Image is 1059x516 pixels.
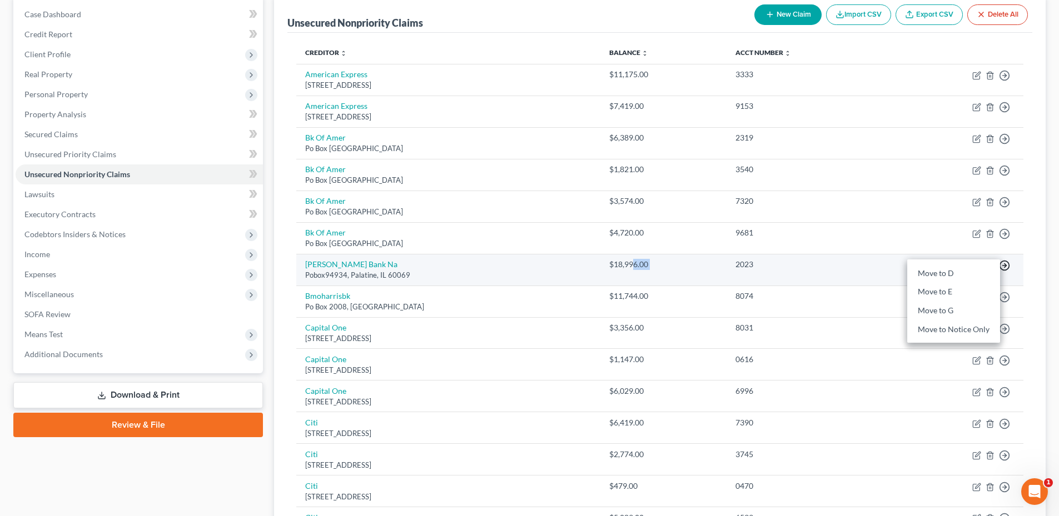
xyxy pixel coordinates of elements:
div: [STREET_ADDRESS] [305,397,591,407]
a: Capital One [305,386,346,395]
i: unfold_more [642,50,648,57]
a: Bk Of Amer [305,133,346,142]
a: Credit Report [16,24,263,44]
div: [STREET_ADDRESS] [305,428,591,439]
a: Acct Number unfold_more [735,48,791,57]
div: 2023 [735,259,881,270]
div: $1,821.00 [609,164,718,175]
span: Income [24,249,50,259]
div: $11,744.00 [609,290,718,302]
span: Unsecured Priority Claims [24,149,116,159]
a: [PERSON_NAME] Bank Na [305,259,397,269]
a: Executory Contracts [16,204,263,224]
div: 0616 [735,354,881,365]
span: Executory Contracts [24,209,96,219]
div: 9681 [735,227,881,238]
div: 9153 [735,101,881,112]
div: 8031 [735,322,881,333]
iframe: Intercom live chat [1021,478,1048,505]
i: unfold_more [784,50,791,57]
button: Import CSV [826,4,891,25]
div: [STREET_ADDRESS] [305,492,591,502]
span: Unsecured Nonpriority Claims [24,169,130,179]
div: $6,419.00 [609,417,718,428]
div: $4,720.00 [609,227,718,238]
div: Unsecured Nonpriority Claims [287,16,423,29]
span: Lawsuits [24,189,54,199]
div: $11,175.00 [609,69,718,80]
div: 0470 [735,480,881,492]
a: Download & Print [13,382,263,408]
div: 3540 [735,164,881,175]
a: Creditor unfold_more [305,48,347,57]
a: Move to D [907,264,1000,283]
a: Citi [305,418,318,427]
span: Secured Claims [24,129,78,139]
a: Move to Notice Only [907,320,1000,339]
a: SOFA Review [16,304,263,324]
span: Personal Property [24,89,88,99]
span: Expenses [24,269,56,279]
div: Po Box [GEOGRAPHIC_DATA] [305,238,591,249]
a: Review & File [13,413,263,437]
div: 7390 [735,417,881,428]
a: Bmoharrisbk [305,291,350,300]
div: 3745 [735,449,881,460]
a: Capital One [305,323,346,332]
a: Unsecured Priority Claims [16,144,263,164]
div: $2,774.00 [609,449,718,460]
a: Lawsuits [16,184,263,204]
span: Miscellaneous [24,289,74,299]
button: New Claim [754,4,822,25]
div: 6996 [735,385,881,397]
div: $1,147.00 [609,354,718,365]
div: 7320 [735,196,881,207]
a: Balance unfold_more [609,48,648,57]
div: $7,419.00 [609,101,718,112]
div: [STREET_ADDRESS] [305,333,591,344]
a: Move to E [907,283,1000,302]
div: $3,574.00 [609,196,718,207]
a: Property Analysis [16,104,263,124]
a: Bk Of Amer [305,164,346,174]
span: Real Property [24,69,72,79]
div: $6,389.00 [609,132,718,143]
i: unfold_more [340,50,347,57]
div: Po Box [GEOGRAPHIC_DATA] [305,143,591,154]
span: Case Dashboard [24,9,81,19]
div: Po Box [GEOGRAPHIC_DATA] [305,175,591,186]
div: Po Box [GEOGRAPHIC_DATA] [305,207,591,217]
span: SOFA Review [24,309,71,319]
a: Unsecured Nonpriority Claims [16,164,263,184]
div: [STREET_ADDRESS] [305,80,591,91]
div: $479.00 [609,480,718,492]
a: Capital One [305,354,346,364]
div: $18,996.00 [609,259,718,270]
a: Bk Of Amer [305,228,346,237]
a: American Express [305,101,367,111]
div: 3333 [735,69,881,80]
div: [STREET_ADDRESS] [305,365,591,375]
div: 8074 [735,290,881,302]
a: Move to G [907,301,1000,320]
div: Pobox94934, Palatine, IL 60069 [305,270,591,280]
span: Credit Report [24,29,72,39]
a: American Express [305,69,367,79]
div: [STREET_ADDRESS] [305,460,591,470]
a: Citi [305,481,318,490]
span: 1 [1044,478,1053,487]
div: $6,029.00 [609,385,718,397]
a: Export CSV [896,4,963,25]
span: Codebtors Insiders & Notices [24,229,126,239]
a: Bk Of Amer [305,196,346,206]
div: Po Box 2008, [GEOGRAPHIC_DATA] [305,302,591,312]
span: Additional Documents [24,349,103,359]
a: Citi [305,449,318,459]
div: $3,356.00 [609,322,718,333]
a: Secured Claims [16,124,263,144]
div: [STREET_ADDRESS] [305,112,591,122]
a: Case Dashboard [16,4,263,24]
div: 2319 [735,132,881,143]
span: Property Analysis [24,109,86,119]
button: Delete All [967,4,1028,25]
